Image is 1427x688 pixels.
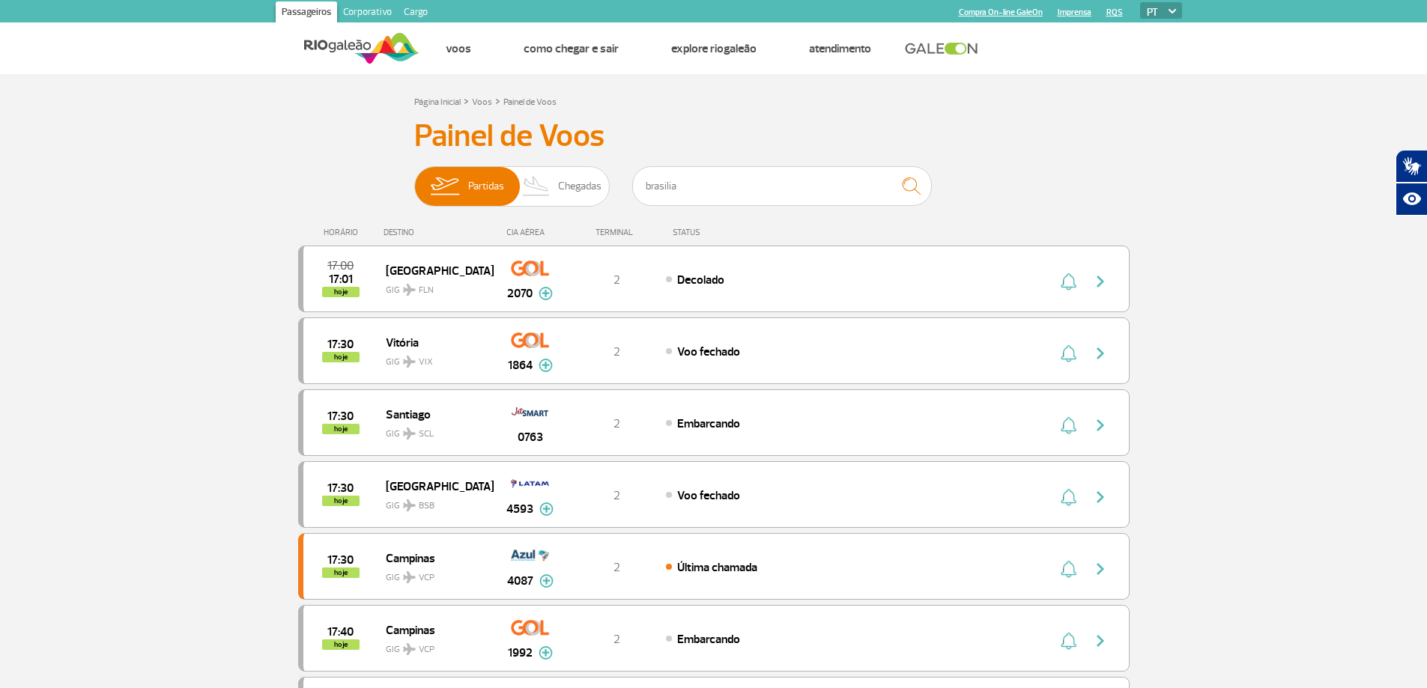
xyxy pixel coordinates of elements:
span: 2025-09-30 17:00:00 [327,261,354,271]
img: seta-direita-painel-voo.svg [1091,416,1109,434]
img: mais-info-painel-voo.svg [539,287,553,300]
div: DESTINO [384,228,493,237]
span: Campinas [386,620,482,639]
span: hoje [322,496,360,506]
span: Última chamada [677,560,757,575]
span: Voo fechado [677,488,740,503]
span: 0763 [518,428,543,446]
span: Partidas [468,167,504,206]
img: destiny_airplane.svg [403,427,416,439]
img: sino-painel-voo.svg [1061,416,1076,434]
a: Imprensa [1058,7,1091,17]
span: hoje [322,567,360,578]
span: 2 [613,632,620,647]
img: mais-info-painel-voo.svg [539,646,553,660]
img: mais-info-painel-voo.svg [539,502,554,516]
span: 2 [613,416,620,431]
img: destiny_airplane.svg [403,356,416,368]
span: 2 [613,344,620,359]
span: GIG [386,347,482,369]
a: Atendimento [809,41,871,56]
span: 2025-09-30 17:01:00 [329,274,353,284]
span: 2025-09-30 17:30:00 [327,411,354,421]
span: Santiago [386,404,482,424]
span: [GEOGRAPHIC_DATA] [386,261,482,280]
a: Voos [446,41,471,56]
a: Corporativo [337,1,398,25]
span: GIG [386,563,482,585]
img: seta-direita-painel-voo.svg [1091,488,1109,506]
h3: Painel de Voos [414,118,1014,155]
a: Como chegar e sair [524,41,619,56]
img: mais-info-painel-voo.svg [539,574,554,588]
img: sino-painel-voo.svg [1061,344,1076,362]
a: Painel de Voos [503,97,557,108]
span: Embarcando [677,416,740,431]
input: Voo, cidade ou cia aérea [632,166,932,206]
div: HORÁRIO [303,228,384,237]
a: Passageiros [276,1,337,25]
a: Página Inicial [414,97,461,108]
img: destiny_airplane.svg [403,499,416,511]
img: destiny_airplane.svg [403,284,416,296]
span: Decolado [677,273,724,287]
a: Voos [472,97,492,108]
span: hoje [322,352,360,362]
img: destiny_airplane.svg [403,571,416,583]
div: TERMINAL [568,228,665,237]
img: seta-direita-painel-voo.svg [1091,632,1109,650]
div: Plugin de acessibilidade da Hand Talk. [1396,150,1427,216]
button: Abrir tradutor de língua de sinais. [1396,150,1427,183]
span: 2070 [507,284,533,302]
a: Cargo [398,1,434,25]
button: Abrir recursos assistivos. [1396,183,1427,216]
span: Chegadas [558,167,602,206]
span: VIX [419,356,433,369]
span: 2 [613,560,620,575]
span: Vitória [386,332,482,352]
span: Voo fechado [677,344,740,359]
img: seta-direita-painel-voo.svg [1091,344,1109,362]
span: 2 [613,488,620,503]
img: sino-painel-voo.svg [1061,632,1076,650]
img: seta-direita-painel-voo.svg [1091,273,1109,290]
span: 2025-09-30 17:30:00 [327,483,354,493]
span: SCL [419,427,434,441]
a: RQS [1106,7,1123,17]
a: Compra On-line GaleOn [959,7,1043,17]
img: sino-painel-voo.svg [1061,560,1076,578]
div: STATUS [665,228,787,237]
div: CIA AÉREA [493,228,568,237]
a: Explore RIOgaleão [671,41,757,56]
img: mais-info-painel-voo.svg [539,359,553,372]
span: FLN [419,284,434,297]
a: > [464,92,469,109]
img: sino-painel-voo.svg [1061,273,1076,290]
span: [GEOGRAPHIC_DATA] [386,476,482,496]
span: 4593 [506,500,533,518]
img: seta-direita-painel-voo.svg [1091,560,1109,578]
span: VCP [419,643,434,657]
span: VCP [419,571,434,585]
span: 2025-09-30 17:40:00 [327,627,354,637]
span: 1864 [508,356,533,374]
span: 2 [613,273,620,287]
span: GIG [386,491,482,513]
span: GIG [386,275,482,297]
img: sino-painel-voo.svg [1061,488,1076,506]
span: Embarcando [677,632,740,647]
img: destiny_airplane.svg [403,643,416,655]
span: GIG [386,635,482,657]
span: 2025-09-30 17:30:00 [327,339,354,350]
span: BSB [419,499,434,513]
span: Campinas [386,548,482,567]
span: 4087 [507,572,533,590]
span: hoje [322,639,360,650]
span: 1992 [508,644,533,662]
img: slider-embarque [421,167,468,206]
span: 2025-09-30 17:30:00 [327,555,354,565]
span: hoje [322,287,360,297]
img: slider-desembarque [515,167,559,206]
span: hoje [322,424,360,434]
span: GIG [386,419,482,441]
